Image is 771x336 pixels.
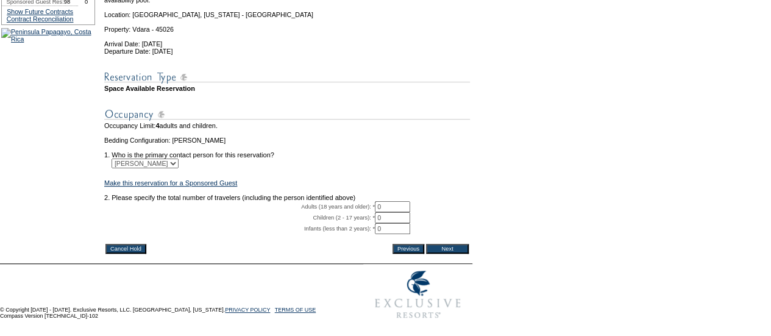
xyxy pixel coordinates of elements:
span: 4 [155,122,159,129]
td: Bedding Configuration: [PERSON_NAME] [104,137,470,144]
a: Contract Reconciliation [7,15,74,23]
img: subTtlOccupancy.gif [104,107,470,122]
td: Arrival Date: [DATE] [104,33,470,48]
a: TERMS OF USE [275,307,316,313]
td: Departure Date: [DATE] [104,48,470,55]
td: Occupancy Limit: adults and children. [104,122,470,129]
a: PRIVACY POLICY [225,307,270,313]
img: Peninsula Papagayo, Costa Rica [1,28,95,43]
input: Cancel Hold [105,244,146,254]
td: Adults (18 years and older): * [104,201,375,212]
td: Location: [GEOGRAPHIC_DATA], [US_STATE] - [GEOGRAPHIC_DATA] [104,4,470,18]
img: Exclusive Resorts [363,264,472,325]
td: 1. Who is the primary contact person for this reservation? [104,144,470,159]
td: Children (2 - 17 years): * [104,212,375,223]
td: Space Available Reservation [104,85,470,92]
img: subTtlResType.gif [104,70,470,85]
a: Make this reservation for a Sponsored Guest [104,179,237,187]
input: Previous [393,244,424,254]
input: Next [426,244,469,254]
td: 2. Please specify the total number of travelers (including the person identified above) [104,194,470,201]
td: Property: Vdara - 45026 [104,18,470,33]
a: Show Future Contracts [7,8,73,15]
td: Infants (less than 2 years): * [104,223,375,234]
